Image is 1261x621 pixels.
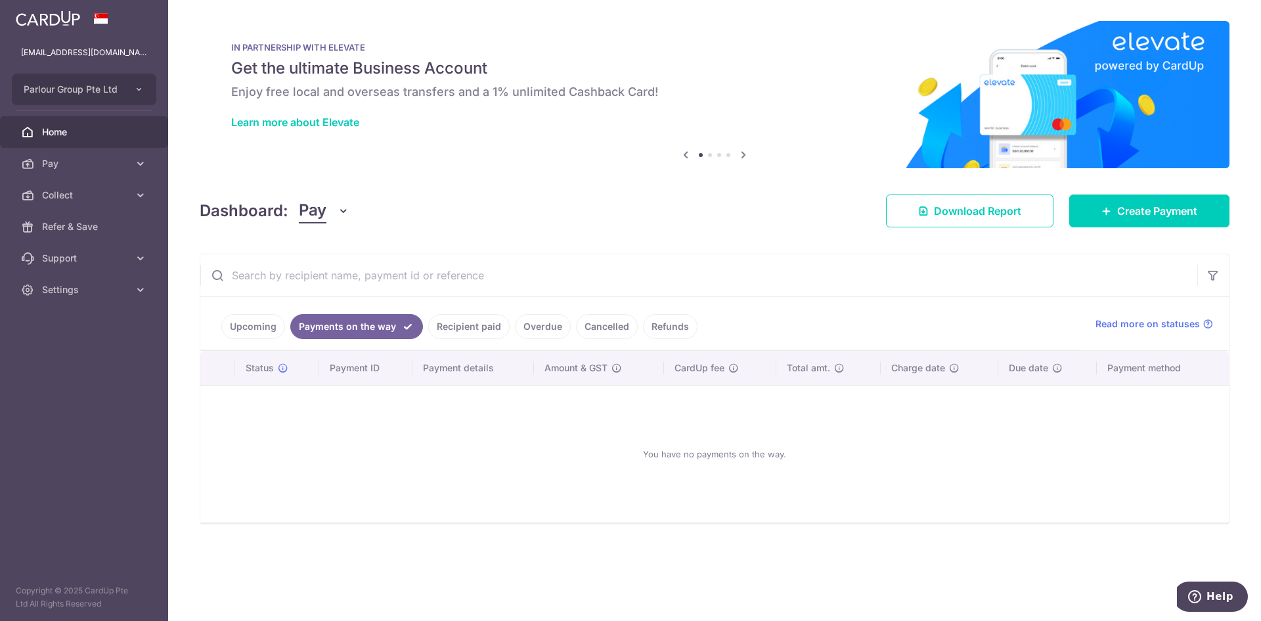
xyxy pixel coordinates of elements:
span: Pay [42,157,129,170]
span: Collect [42,189,129,202]
a: Create Payment [1069,195,1229,227]
iframe: Opens a widget where you can find more information [1177,582,1248,614]
img: Renovation banner [200,21,1229,168]
a: Download Report [886,195,1053,227]
h5: Get the ultimate Business Account [231,58,1198,79]
a: Read more on statuses [1095,317,1213,331]
h6: Enjoy free local and overseas transfers and a 1% unlimited Cashback Card! [231,84,1198,100]
button: Pay [299,198,349,223]
span: Pay [299,198,326,223]
span: Parlour Group Pte Ltd [24,83,121,96]
th: Payment ID [319,351,412,385]
a: Overdue [515,314,571,339]
span: Total amt. [787,361,830,375]
img: CardUp [16,11,80,26]
span: Amount & GST [544,361,608,375]
a: Refunds [643,314,697,339]
a: Learn more about Elevate [231,116,359,129]
span: Due date [1009,361,1048,375]
span: Support [42,252,129,265]
h4: Dashboard: [200,199,288,223]
span: Refer & Save [42,220,129,233]
a: Recipient paid [428,314,510,339]
a: Payments on the way [290,314,423,339]
input: Search by recipient name, payment id or reference [200,254,1197,296]
span: Home [42,126,129,139]
div: You have no payments on the way. [216,396,1213,512]
p: [EMAIL_ADDRESS][DOMAIN_NAME] [21,46,147,59]
span: CardUp fee [675,361,724,375]
a: Upcoming [221,314,285,339]
th: Payment method [1097,351,1229,385]
span: Create Payment [1117,203,1197,219]
span: Read more on statuses [1095,317,1200,331]
span: Status [246,361,274,375]
span: Download Report [934,203,1021,219]
p: IN PARTNERSHIP WITH ELEVATE [231,42,1198,53]
th: Payment details [412,351,534,385]
span: Charge date [891,361,945,375]
span: Settings [42,283,129,296]
a: Cancelled [576,314,638,339]
button: Parlour Group Pte Ltd [12,74,156,105]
